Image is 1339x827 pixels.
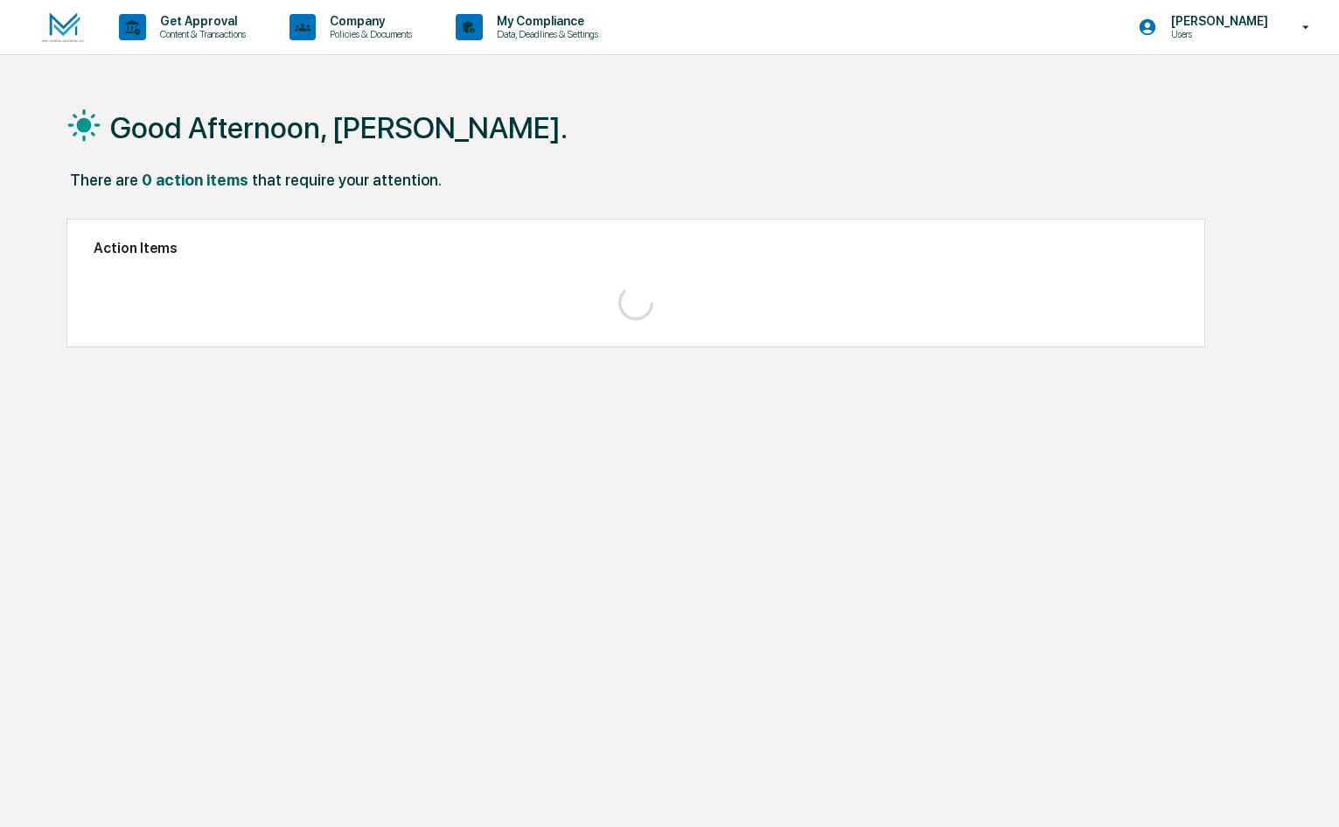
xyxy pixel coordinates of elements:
[316,28,421,40] p: Policies & Documents
[146,28,255,40] p: Content & Transactions
[70,171,138,189] div: There are
[252,171,442,189] div: that require your attention.
[1157,28,1277,40] p: Users
[146,14,255,28] p: Get Approval
[42,12,84,43] img: logo
[142,171,248,189] div: 0 action items
[1157,14,1277,28] p: [PERSON_NAME]
[483,14,607,28] p: My Compliance
[110,110,568,145] h1: Good Afternoon, [PERSON_NAME].
[483,28,607,40] p: Data, Deadlines & Settings
[316,14,421,28] p: Company
[94,240,1178,256] h2: Action Items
